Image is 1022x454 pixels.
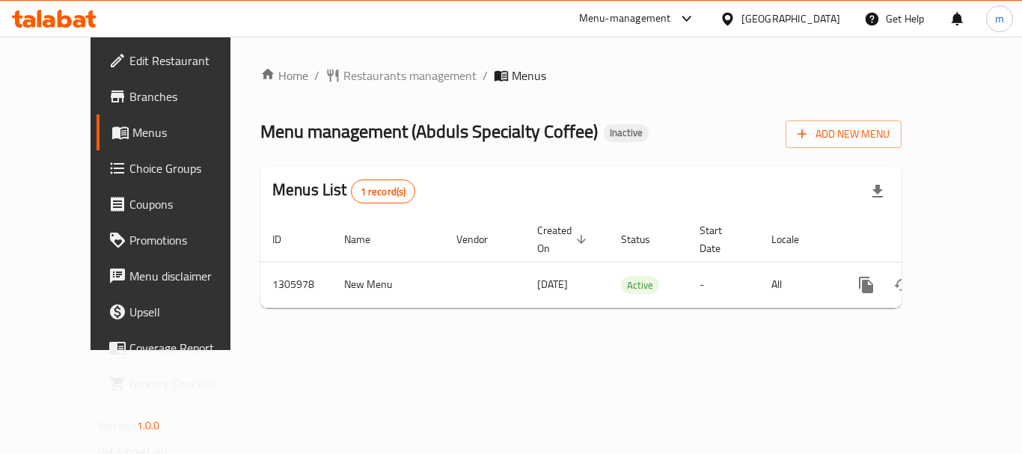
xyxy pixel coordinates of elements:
[98,416,135,435] span: Version:
[129,159,249,177] span: Choice Groups
[771,230,818,248] span: Locale
[129,52,249,70] span: Edit Restaurant
[343,67,477,85] span: Restaurants management
[97,294,261,330] a: Upsell
[621,276,659,294] div: Active
[272,230,301,248] span: ID
[132,123,249,141] span: Menus
[129,231,249,249] span: Promotions
[537,221,591,257] span: Created On
[741,10,840,27] div: [GEOGRAPHIC_DATA]
[129,303,249,321] span: Upsell
[344,230,390,248] span: Name
[260,114,598,148] span: Menu management ( Abduls Specialty Coffee )
[579,10,671,28] div: Menu-management
[314,67,319,85] li: /
[129,88,249,105] span: Branches
[97,258,261,294] a: Menu disclaimer
[129,375,249,393] span: Grocery Checklist
[129,195,249,213] span: Coupons
[129,339,249,357] span: Coverage Report
[848,267,884,303] button: more
[537,274,568,294] span: [DATE]
[688,262,759,307] td: -
[97,366,261,402] a: Grocery Checklist
[137,416,160,435] span: 1.0.0
[97,150,261,186] a: Choice Groups
[759,262,836,307] td: All
[884,267,920,303] button: Change Status
[260,67,902,85] nav: breadcrumb
[129,267,249,285] span: Menu disclaimer
[836,217,1004,263] th: Actions
[621,230,670,248] span: Status
[325,67,477,85] a: Restaurants management
[332,262,444,307] td: New Menu
[700,221,741,257] span: Start Date
[351,180,416,203] div: Total records count
[995,10,1004,27] span: m
[260,262,332,307] td: 1305978
[604,126,649,139] span: Inactive
[97,114,261,150] a: Menus
[97,186,261,222] a: Coupons
[97,79,261,114] a: Branches
[860,174,896,209] div: Export file
[483,67,488,85] li: /
[260,217,1004,308] table: enhanced table
[798,125,890,144] span: Add New Menu
[604,124,649,142] div: Inactive
[97,222,261,258] a: Promotions
[352,185,415,199] span: 1 record(s)
[97,43,261,79] a: Edit Restaurant
[260,67,308,85] a: Home
[512,67,546,85] span: Menus
[272,179,415,203] h2: Menus List
[786,120,902,148] button: Add New Menu
[621,277,659,294] span: Active
[456,230,507,248] span: Vendor
[97,330,261,366] a: Coverage Report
